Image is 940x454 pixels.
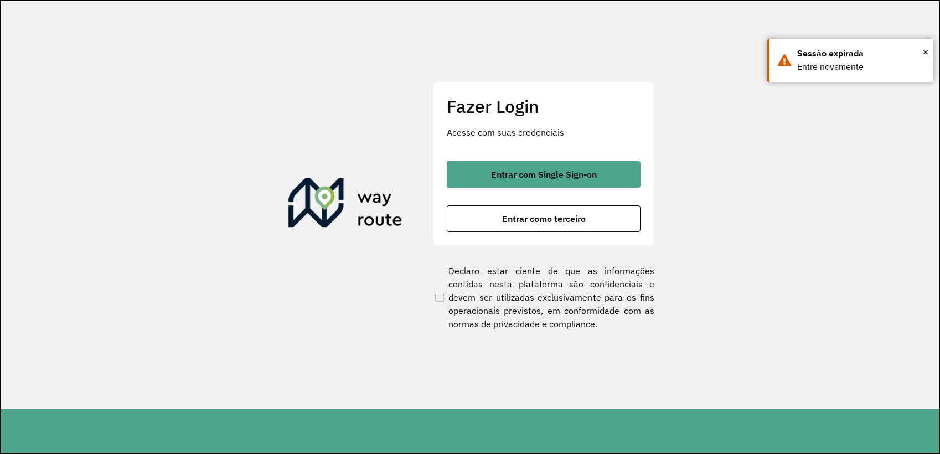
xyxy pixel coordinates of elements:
[447,205,641,232] button: button
[797,47,925,60] div: Sessão expirada
[433,264,654,331] label: Declaro estar ciente de que as informações contidas nesta plataforma são confidenciais e devem se...
[447,96,641,117] h2: Fazer Login
[502,214,586,223] span: Entrar como terceiro
[923,44,928,60] span: ×
[447,126,641,139] p: Acesse com suas credenciais
[491,170,597,179] span: Entrar com Single Sign-on
[288,178,402,231] img: Roteirizador AmbevTech
[797,60,925,74] div: Entre novamente
[447,161,641,188] button: button
[923,44,928,60] button: Close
